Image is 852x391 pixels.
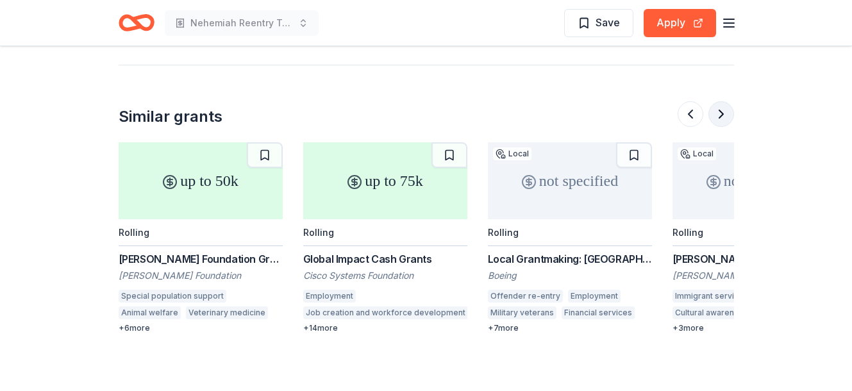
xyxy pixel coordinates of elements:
div: Cultural awareness [672,306,751,319]
div: Rolling [488,227,519,238]
a: up to 50kRolling[PERSON_NAME] Foundation Grant[PERSON_NAME] FoundationSpecial population supportA... [119,142,283,333]
div: Local Grantmaking: [GEOGRAPHIC_DATA] [488,251,652,267]
div: Local [678,147,716,160]
div: [PERSON_NAME] Foundation [119,269,283,282]
div: Veterinary medicine [186,306,268,319]
div: [PERSON_NAME] and [PERSON_NAME] Foundation [672,269,837,282]
div: up to 75k [303,142,467,219]
div: + 7 more [488,323,652,333]
span: Nehemiah Reentry Training Center [190,15,293,31]
div: Immigrant services [672,290,751,303]
div: [PERSON_NAME] Foundation Grant [119,251,283,267]
div: Similar grants [119,106,222,127]
a: Home [119,8,155,38]
div: Boeing [488,269,652,282]
div: Special population support [119,290,226,303]
button: Nehemiah Reentry Training Center [165,10,319,36]
div: Global Impact Cash Grants [303,251,467,267]
button: Save [564,9,633,37]
div: up to 50k [119,142,283,219]
a: not specifiedLocalRollingLocal Grantmaking: [GEOGRAPHIC_DATA]BoeingOffender re-entryEmploymentMil... [488,142,652,333]
div: [PERSON_NAME] and [PERSON_NAME] Foundation Grant [672,251,837,267]
div: Local [493,147,531,160]
div: Military veterans [488,306,556,319]
div: Employment [303,290,356,303]
div: Rolling [119,227,149,238]
div: Cisco Systems Foundation [303,269,467,282]
button: Apply [644,9,716,37]
div: Rolling [303,227,334,238]
div: Job creation and workforce development [303,306,468,319]
div: Animal welfare [119,306,181,319]
div: Offender re-entry [488,290,563,303]
div: not specified [488,142,652,219]
div: + 14 more [303,323,467,333]
a: up to 75kRollingGlobal Impact Cash GrantsCisco Systems FoundationEmploymentJob creation and workf... [303,142,467,333]
div: Rolling [672,227,703,238]
div: + 3 more [672,323,837,333]
div: + 6 more [119,323,283,333]
div: Financial services [562,306,635,319]
span: Save [596,14,620,31]
div: Employment [568,290,621,303]
div: not specified [672,142,837,219]
a: not specifiedLocalRolling[PERSON_NAME] and [PERSON_NAME] Foundation Grant[PERSON_NAME] and [PERSO... [672,142,837,333]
